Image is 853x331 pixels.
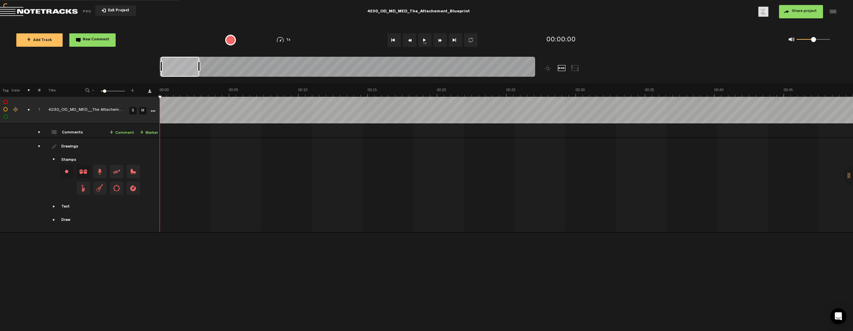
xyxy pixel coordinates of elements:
[61,218,70,223] div: Draw
[267,37,301,43] div: 1x
[30,83,41,97] th: #
[140,130,144,135] span: +
[77,165,90,178] span: Drag and drop a stamp
[110,129,134,137] a: Comment
[464,33,477,47] button: Loop
[91,87,96,91] span: -
[31,143,42,150] div: drawings
[61,144,80,150] div: Drawings
[41,97,127,124] td: Click to edit the title 4230_OD_MD_MED__The Attachement Blueprint_v1
[449,33,462,47] button: Go to end
[61,204,70,210] div: Text
[140,129,158,137] a: Marker
[388,33,401,47] button: Go to beginning
[30,138,41,233] td: drawings
[48,107,135,114] div: Click to edit the title
[95,5,136,16] button: Exit Project
[41,83,76,97] th: Title
[225,35,236,45] div: {{ tooltip_message }}
[129,107,137,114] a: S
[110,165,123,178] span: Drag and drop a stamp
[62,130,84,136] div: Comments
[30,97,41,124] td: Click to change the order number 1
[93,182,107,195] span: Drag and drop a stamp
[792,9,817,13] span: Share project
[83,38,109,42] span: New Comment
[20,97,30,124] td: comments, stamps & drawings
[61,157,76,163] div: Stamps
[77,182,90,195] span: Drag and drop a stamp
[758,7,768,17] img: ACg8ocLu3IjZ0q4g3Sv-67rBggf13R-7caSq40_txJsJBEcwv2RmFg=s96-c
[16,33,63,47] button: +Add Track
[21,107,31,113] div: comments, stamps & drawings
[52,157,57,162] span: Showcase stamps
[277,37,284,42] img: speedometer.svg
[27,39,52,42] span: Add Track
[60,165,73,178] div: Change stamp color.To change the color of an existing stamp, select the stamp on the right and th...
[779,5,823,18] button: Share project
[69,33,116,47] button: New Comment
[127,165,140,178] span: Drag and drop a stamp
[403,33,416,47] button: Rewind
[10,97,20,124] td: Change the color of the waveform
[93,165,107,178] span: Drag and drop a stamp
[148,89,151,93] a: Download comments
[110,182,123,195] span: Drag and drop a stamp
[106,9,129,13] span: Exit Project
[31,129,42,136] div: comments
[30,124,41,138] td: comments
[52,217,57,223] span: Showcase draw menu
[830,308,846,324] div: Open Intercom Messenger
[27,37,31,43] span: +
[418,33,431,47] button: 1x
[286,38,291,42] span: 1x
[10,83,20,97] th: Color
[31,107,42,113] div: Click to change the order number
[127,182,140,195] span: Drag and drop a stamp
[546,35,576,45] div: 00:00:00
[150,107,156,113] a: More
[433,33,447,47] button: Fast Forward
[130,87,135,91] span: +
[11,107,21,113] div: Change the color of the waveform
[110,130,113,135] span: +
[52,204,57,209] span: Showcase text
[139,107,147,114] a: M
